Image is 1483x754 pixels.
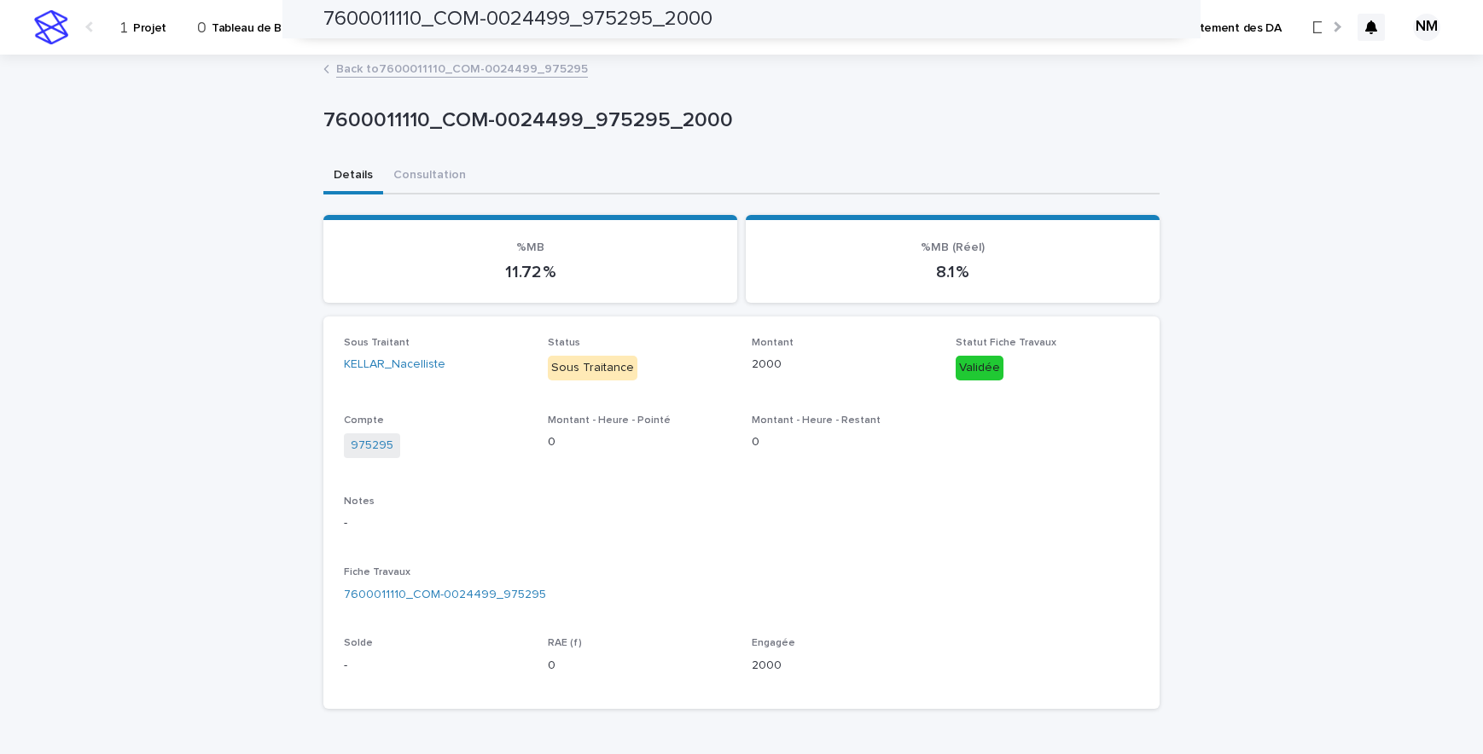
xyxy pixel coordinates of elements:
[752,433,935,451] p: 0
[344,415,384,426] span: Compte
[351,437,393,455] a: 975295
[344,356,445,374] a: KELLAR_Nacelliste
[548,415,671,426] span: Montant - Heure - Pointé
[548,338,580,348] span: Status
[383,159,476,194] button: Consultation
[1413,14,1440,41] div: NM
[516,241,544,253] span: %MB
[344,638,373,648] span: Solde
[766,262,1139,282] p: 8.1 %
[956,338,1056,348] span: Statut Fiche Travaux
[336,58,588,78] a: Back to7600011110_COM-0024499_975295
[752,638,795,648] span: Engagée
[344,657,527,675] p: -
[34,10,68,44] img: stacker-logo-s-only.png
[344,496,375,507] span: Notes
[752,415,881,426] span: Montant - Heure - Restant
[956,356,1003,380] div: Validée
[548,356,637,380] div: Sous Traitance
[548,657,731,675] p: 0
[323,108,1153,133] p: 7600011110_COM-0024499_975295_2000
[752,356,935,374] p: 2000
[344,514,1139,532] p: -
[921,241,985,253] span: %MB (Réel)
[548,638,582,648] span: RAE (f)
[344,262,717,282] p: 11.72 %
[344,586,546,604] a: 7600011110_COM-0024499_975295
[752,338,794,348] span: Montant
[548,433,731,451] p: 0
[752,657,935,675] p: 2000
[323,159,383,194] button: Details
[344,338,410,348] span: Sous Traitant
[344,567,410,577] span: Fiche Travaux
